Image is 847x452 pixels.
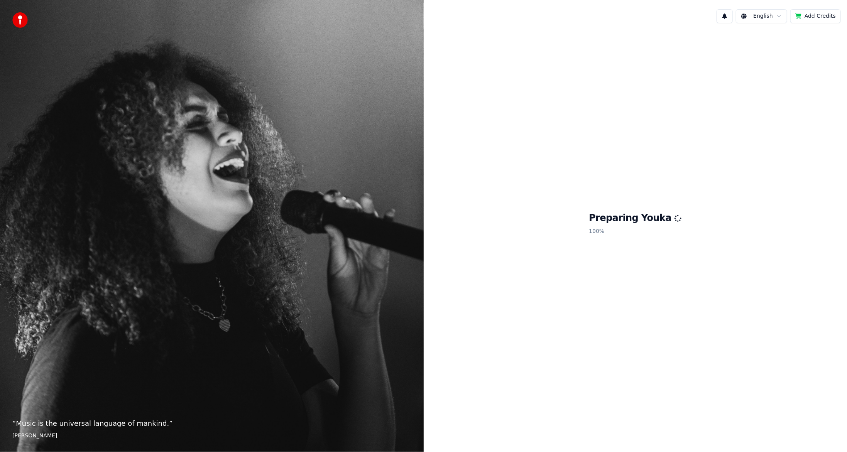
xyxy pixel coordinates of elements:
[12,12,28,28] img: youka
[589,224,681,238] p: 100 %
[12,418,411,429] p: “ Music is the universal language of mankind. ”
[790,9,841,23] button: Add Credits
[12,432,411,440] footer: [PERSON_NAME]
[589,212,681,224] h1: Preparing Youka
